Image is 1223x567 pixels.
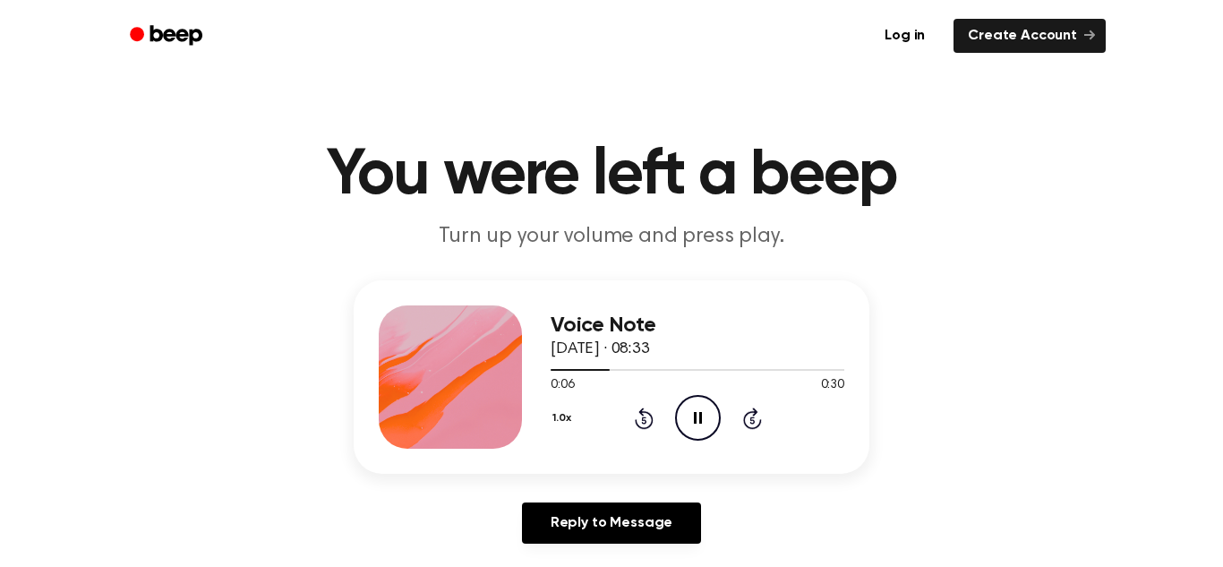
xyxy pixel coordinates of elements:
span: [DATE] · 08:33 [551,341,649,357]
a: Create Account [954,19,1106,53]
a: Beep [117,19,218,54]
h1: You were left a beep [153,143,1070,208]
a: Log in [867,15,943,56]
span: 0:30 [821,376,844,395]
h3: Voice Note [551,314,844,338]
button: 1.0x [551,403,577,434]
p: Turn up your volume and press play. [268,222,955,252]
a: Reply to Message [522,503,701,544]
span: 0:06 [551,376,574,395]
